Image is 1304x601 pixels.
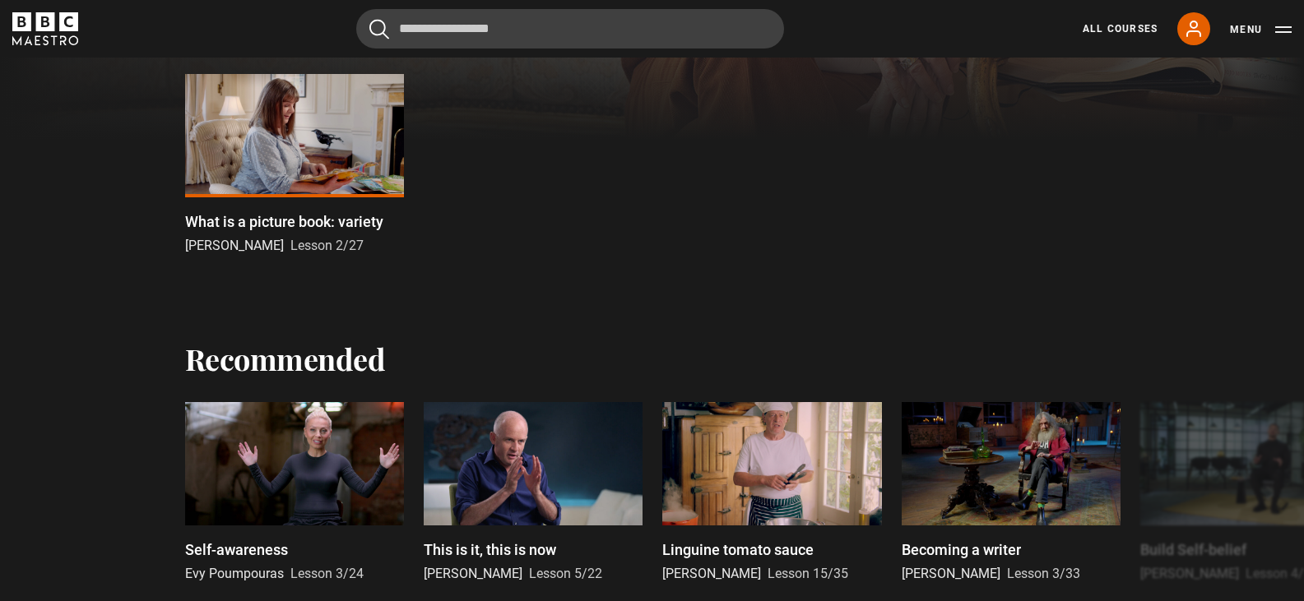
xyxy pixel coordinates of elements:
[902,539,1021,561] p: Becoming a writer
[424,402,643,584] a: This is it, this is now [PERSON_NAME] Lesson 5/22
[1083,21,1158,36] a: All Courses
[290,566,364,581] span: Lesson 3/24
[185,566,284,581] span: Evy Poumpouras
[902,402,1121,584] a: Becoming a writer [PERSON_NAME] Lesson 3/33
[185,402,404,584] a: Self-awareness Evy Poumpouras Lesson 3/24
[902,566,1000,581] span: [PERSON_NAME]
[1007,566,1080,581] span: Lesson 3/33
[369,19,389,39] button: Submit the search query
[1140,566,1239,581] span: [PERSON_NAME]
[356,9,784,49] input: Search
[185,341,386,376] h2: Recommended
[424,566,522,581] span: [PERSON_NAME]
[768,566,848,581] span: Lesson 15/35
[662,566,761,581] span: [PERSON_NAME]
[185,210,383,233] p: What is a picture book: variety
[185,539,288,561] p: Self-awareness
[12,12,78,45] svg: BBC Maestro
[1140,539,1246,561] p: Build Self-belief
[290,238,364,253] span: Lesson 2/27
[185,238,284,253] span: [PERSON_NAME]
[662,539,814,561] p: Linguine tomato sauce
[1230,21,1292,38] button: Toggle navigation
[185,74,404,256] a: What is a picture book: variety [PERSON_NAME] Lesson 2/27
[529,566,602,581] span: Lesson 5/22
[424,539,556,561] p: This is it, this is now
[662,402,881,584] a: Linguine tomato sauce [PERSON_NAME] Lesson 15/35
